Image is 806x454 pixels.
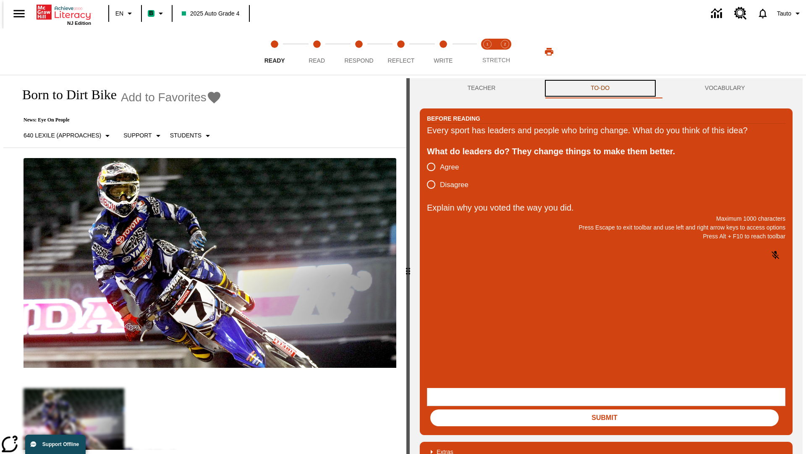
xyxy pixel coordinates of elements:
button: Open side menu [7,1,31,26]
span: NJ Edition [67,21,91,26]
p: News: Eye On People [13,117,222,123]
div: activity [410,78,803,454]
span: B [149,8,153,18]
body: Explain why you voted the way you did. Maximum 1000 characters Press Alt + F10 to reach toolbar P... [3,7,123,14]
button: Stretch Respond step 2 of 2 [493,29,517,75]
div: What do leaders do? They change things to make them better. [427,145,785,158]
span: STRETCH [482,57,510,63]
span: Write [434,57,453,64]
img: Motocross racer James Stewart flies through the air on his dirt bike. [24,158,396,368]
h2: Before Reading [427,114,480,123]
p: Explain why you voted the way you did. [427,201,785,214]
button: Click to activate and allow voice recognition [765,245,785,265]
span: Agree [440,162,459,173]
a: Data Center [706,2,729,25]
p: Press Escape to exit toolbar and use left and right arrow keys to access options [427,223,785,232]
a: Resource Center, Will open in new tab [729,2,752,25]
p: Students [170,131,201,140]
button: Stretch Read step 1 of 2 [475,29,500,75]
h1: Born to Dirt Bike [13,87,117,103]
button: Support Offline [25,435,86,454]
button: Ready step 1 of 5 [250,29,299,75]
text: 1 [486,42,488,46]
span: Support Offline [42,441,79,447]
div: reading [3,78,406,450]
button: VOCABULARY [657,78,793,98]
span: Read [309,57,325,64]
button: Profile/Settings [774,6,806,21]
div: Instructional Panel Tabs [420,78,793,98]
span: EN [115,9,123,18]
p: Press Alt + F10 to reach toolbar [427,232,785,241]
button: TO-DO [543,78,657,98]
span: Ready [264,57,285,64]
div: Press Enter or Spacebar and then press right and left arrow keys to move the slider [406,78,410,454]
button: Teacher [420,78,543,98]
button: Read step 2 of 5 [292,29,341,75]
div: Every sport has leaders and people who bring change. What do you think of this idea? [427,124,785,137]
div: Home [37,3,91,26]
span: Disagree [440,179,468,190]
button: Language: EN, Select a language [112,6,139,21]
span: Reflect [388,57,415,64]
p: Maximum 1000 characters [427,214,785,223]
button: Submit [430,409,779,426]
div: poll [427,158,475,193]
a: Notifications [752,3,774,24]
button: Add to Favorites - Born to Dirt Bike [121,90,222,105]
span: Add to Favorites [121,91,207,104]
span: 2025 Auto Grade 4 [182,9,240,18]
button: Reflect step 4 of 5 [377,29,425,75]
button: Select Lexile, 640 Lexile (Approaches) [20,128,116,143]
button: Write step 5 of 5 [419,29,468,75]
p: Support [123,131,152,140]
span: Respond [344,57,373,64]
text: 2 [504,42,506,46]
button: Select Student [167,128,216,143]
button: Boost Class color is mint green. Change class color [144,6,169,21]
button: Print [536,44,563,59]
button: Respond step 3 of 5 [335,29,383,75]
button: Scaffolds, Support [120,128,166,143]
span: Tauto [777,9,791,18]
p: 640 Lexile (Approaches) [24,131,101,140]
